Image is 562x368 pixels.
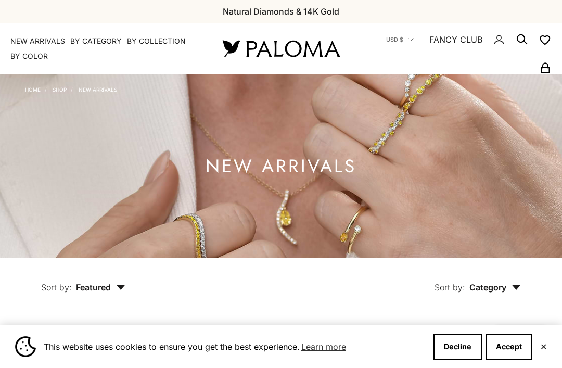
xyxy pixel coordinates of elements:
span: Sort by: [41,282,72,293]
span: Category [469,282,521,293]
a: Shop [53,86,67,93]
button: Accept [486,334,532,360]
summary: By Collection [127,36,186,46]
summary: By Category [70,36,122,46]
nav: Breadcrumb [25,84,117,93]
button: Sort by: Category [411,258,545,302]
nav: Primary navigation [10,36,198,61]
a: FANCY CLUB [429,33,482,46]
a: Learn more [300,339,348,354]
a: NEW ARRIVALS [79,86,117,93]
p: Natural Diamonds & 14K Gold [223,5,339,18]
span: Featured [76,282,125,293]
span: Sort by: [435,282,465,293]
span: This website uses cookies to ensure you get the best experience. [44,339,425,354]
nav: Secondary navigation [364,23,552,74]
button: USD $ [386,35,414,44]
img: Cookie banner [15,336,36,357]
summary: By Color [10,51,48,61]
a: Home [25,86,41,93]
button: Close [540,344,547,350]
button: Decline [433,334,482,360]
button: Sort by: Featured [17,258,149,302]
span: USD $ [386,35,403,44]
h1: NEW ARRIVALS [206,160,356,173]
a: NEW ARRIVALS [10,36,65,46]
